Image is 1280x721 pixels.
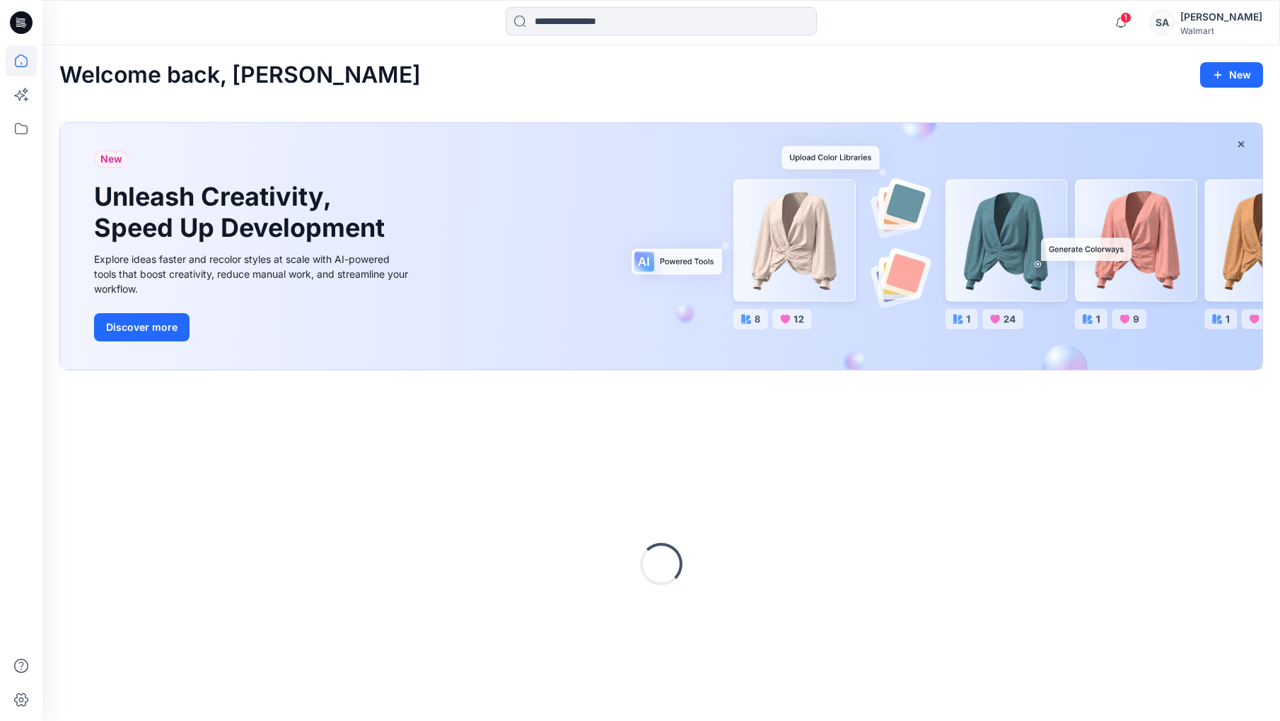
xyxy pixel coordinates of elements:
[100,151,122,168] span: New
[1200,62,1263,88] button: New
[1180,8,1262,25] div: [PERSON_NAME]
[94,252,412,296] div: Explore ideas faster and recolor styles at scale with AI-powered tools that boost creativity, red...
[94,313,412,341] a: Discover more
[1149,10,1175,35] div: SA
[59,62,421,88] h2: Welcome back, [PERSON_NAME]
[1180,25,1262,36] div: Walmart
[94,313,190,341] button: Discover more
[94,182,391,242] h1: Unleash Creativity, Speed Up Development
[1120,12,1131,23] span: 1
